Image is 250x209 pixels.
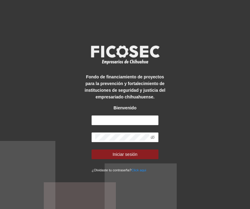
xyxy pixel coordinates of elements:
button: Iniciar sesión [92,149,158,159]
small: ¿Olvidaste tu contraseña? [92,168,146,172]
img: logo [87,43,163,66]
strong: Fondo de financiamiento de proyectos para la prevención y fortalecimiento de instituciones de seg... [85,74,165,99]
strong: Bienvenido [113,105,136,110]
span: Iniciar sesión [113,151,137,158]
a: Click aqui [131,168,146,172]
span: eye-invisible [151,135,155,139]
